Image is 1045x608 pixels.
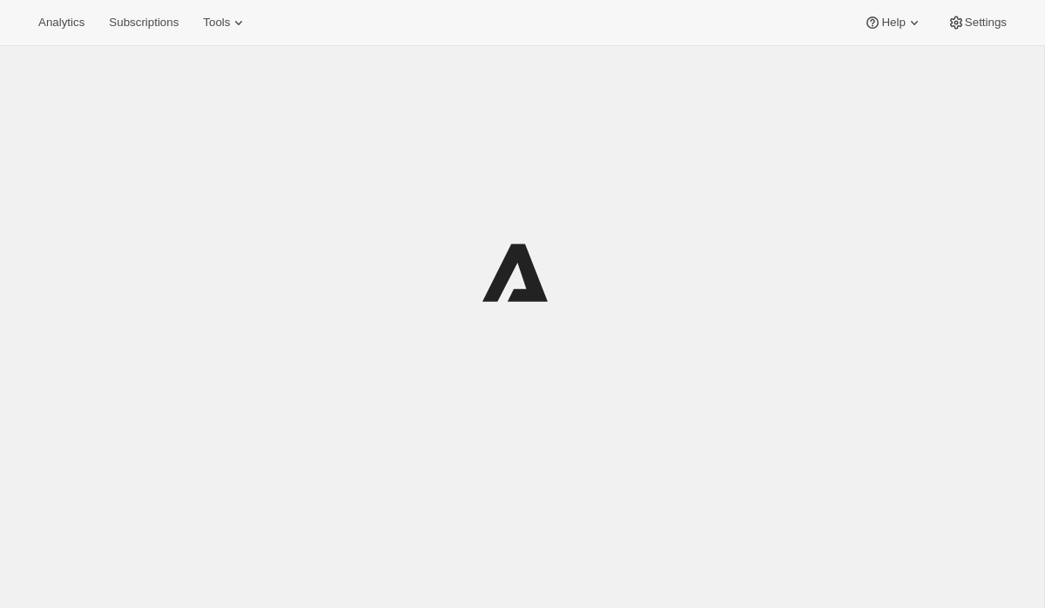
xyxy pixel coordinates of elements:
button: Analytics [28,10,95,35]
button: Subscriptions [98,10,189,35]
button: Settings [937,10,1017,35]
span: Subscriptions [109,16,179,30]
button: Help [853,10,933,35]
span: Tools [203,16,230,30]
span: Settings [965,16,1007,30]
span: Help [881,16,905,30]
span: Analytics [38,16,84,30]
button: Tools [192,10,258,35]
